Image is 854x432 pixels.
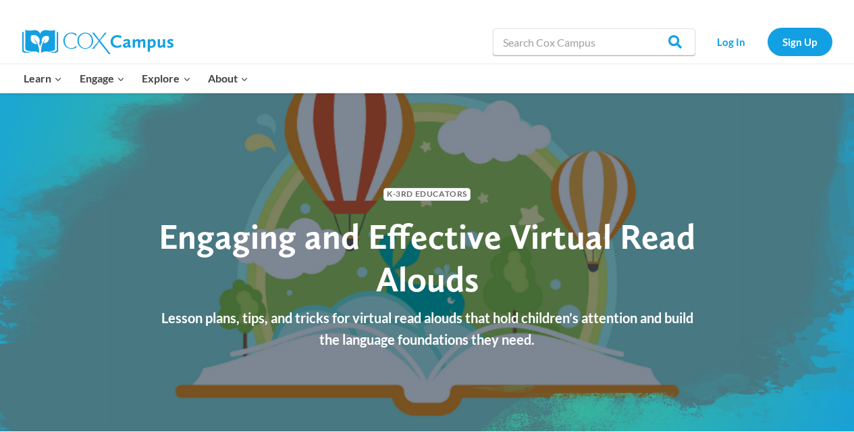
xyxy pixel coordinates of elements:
[22,30,174,54] img: Cox Campus
[702,28,832,55] nav: Secondary Navigation
[702,28,761,55] a: Log In
[493,28,695,55] input: Search Cox Campus
[208,70,248,87] span: About
[80,70,125,87] span: Engage
[159,215,695,299] span: Engaging and Effective Virtual Read Alouds
[768,28,832,55] a: Sign Up
[24,70,62,87] span: Learn
[383,188,471,201] span: K-3rd Educators
[16,64,257,93] nav: Primary Navigation
[154,307,701,350] p: Lesson plans, tips, and tricks for virtual read alouds that hold children’s attention and build t...
[142,70,190,87] span: Explore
